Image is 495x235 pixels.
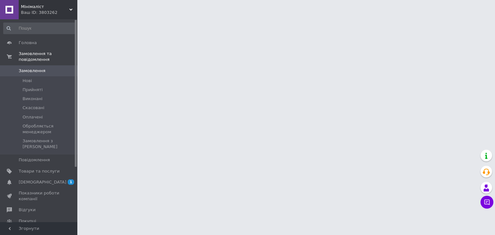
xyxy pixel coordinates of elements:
[480,196,493,209] button: Чат з покупцем
[19,179,66,185] span: [DEMOGRAPHIC_DATA]
[23,78,32,84] span: Нові
[19,207,35,213] span: Відгуки
[21,10,77,15] div: Ваш ID: 3803262
[23,87,43,93] span: Прийняті
[19,157,50,163] span: Повідомлення
[23,123,75,135] span: Обробляється менеджером
[19,40,37,46] span: Головна
[23,105,44,111] span: Скасовані
[19,51,77,62] span: Замовлення та повідомлення
[19,218,36,224] span: Покупці
[19,68,45,74] span: Замовлення
[21,4,69,10] span: Мінімаліст
[19,168,60,174] span: Товари та послуги
[23,138,75,150] span: Замовлення з [PERSON_NAME]
[3,23,76,34] input: Пошук
[19,190,60,202] span: Показники роботи компанії
[68,179,74,185] span: 1
[23,96,43,102] span: Виконані
[23,114,43,120] span: Оплачені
